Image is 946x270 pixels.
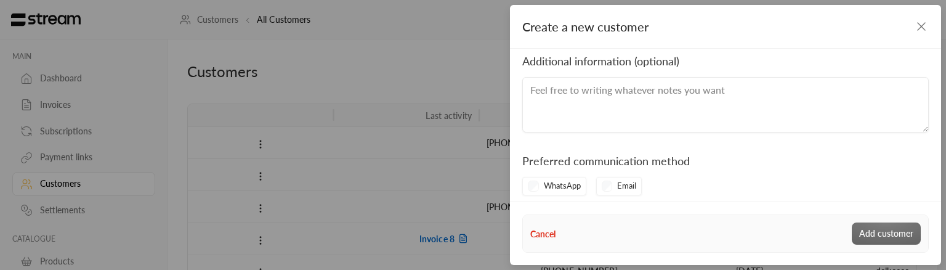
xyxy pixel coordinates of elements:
[530,227,556,240] button: Cancel
[522,52,679,70] label: Additional information (optional)
[522,152,690,170] label: Preferred communication method
[522,17,649,36] span: Create a new customer
[617,180,636,192] label: Email
[544,180,581,192] label: WhatsApp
